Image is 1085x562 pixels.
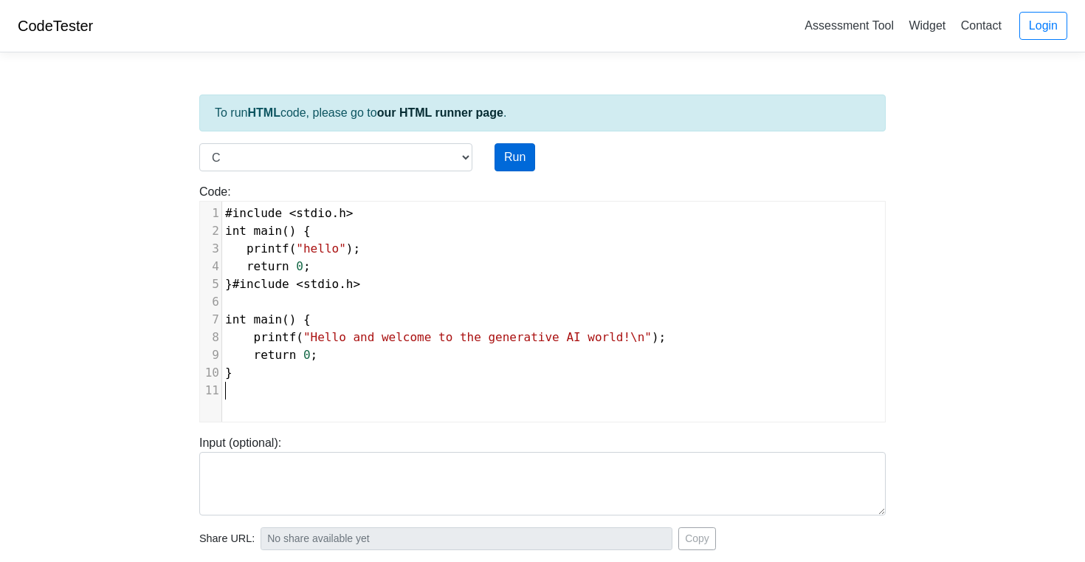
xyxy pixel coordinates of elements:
[377,106,503,119] a: our HTML runner page
[303,348,311,362] span: 0
[200,275,221,293] div: 5
[296,277,303,291] span: <
[225,312,311,326] span: () {
[296,206,331,220] span: stdio
[254,348,297,362] span: return
[200,382,221,400] div: 11
[353,277,360,291] span: >
[225,206,282,220] span: #include
[200,364,221,382] div: 10
[296,259,303,273] span: 0
[225,277,360,291] span: } .
[247,106,280,119] strong: HTML
[188,183,897,422] div: Code:
[225,259,311,273] span: ;
[678,527,716,550] button: Copy
[261,527,672,550] input: No share available yet
[200,240,221,258] div: 3
[303,330,652,344] span: "Hello and welcome to the generative AI world!\n"
[225,224,311,238] span: () {
[254,330,297,344] span: printf
[225,206,354,220] span: .
[346,206,354,220] span: >
[225,348,317,362] span: ;
[18,18,93,34] a: CodeTester
[200,311,221,329] div: 7
[200,293,221,311] div: 6
[903,13,951,38] a: Widget
[495,143,535,171] button: Run
[339,206,346,220] span: h
[346,277,354,291] span: h
[200,222,221,240] div: 2
[188,434,897,515] div: Input (optional):
[232,277,289,291] span: #include
[200,258,221,275] div: 4
[199,95,886,131] div: To run code, please go to .
[200,329,221,346] div: 8
[254,224,283,238] span: main
[225,241,360,256] span: ( );
[200,346,221,364] div: 9
[225,312,247,326] span: int
[200,205,221,222] div: 1
[799,13,900,38] a: Assessment Tool
[225,330,666,344] span: ( );
[199,531,255,547] span: Share URL:
[289,206,297,220] span: <
[225,366,232,380] span: }
[225,224,247,238] span: int
[955,13,1008,38] a: Contact
[247,241,289,256] span: printf
[303,277,339,291] span: stdio
[296,241,345,256] span: "hello"
[254,312,283,326] span: main
[1019,12,1067,40] a: Login
[247,259,289,273] span: return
